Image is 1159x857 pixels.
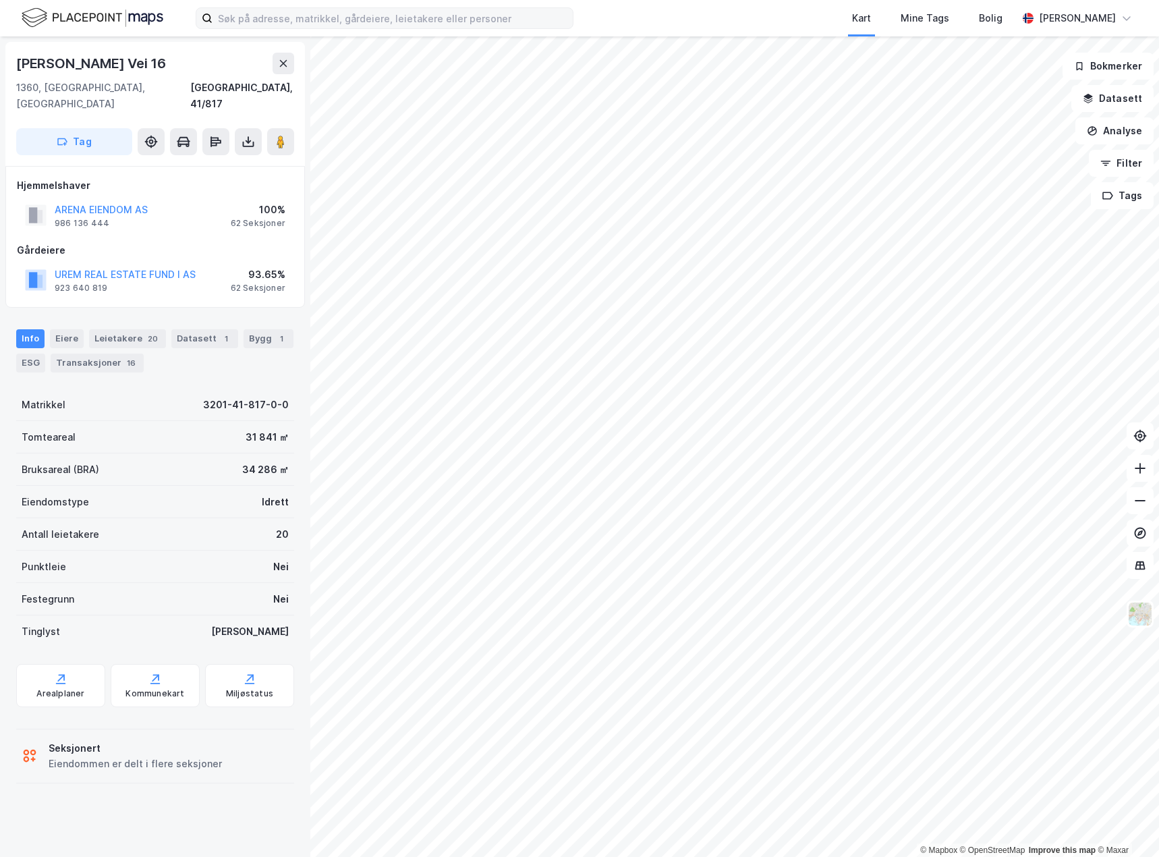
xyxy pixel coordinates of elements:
div: 1 [275,332,288,345]
div: [PERSON_NAME] [1039,10,1116,26]
div: 62 Seksjoner [231,218,285,229]
div: 100% [231,202,285,218]
div: Eiere [50,329,84,348]
button: Tags [1091,182,1154,209]
div: Mine Tags [901,10,949,26]
a: Improve this map [1029,846,1096,855]
div: 34 286 ㎡ [242,462,289,478]
button: Tag [16,128,132,155]
a: Mapbox [920,846,957,855]
div: Seksjonert [49,740,222,756]
div: 20 [145,332,161,345]
div: Transaksjoner [51,354,144,372]
img: logo.f888ab2527a4732fd821a326f86c7f29.svg [22,6,163,30]
button: Analyse [1075,117,1154,144]
div: [GEOGRAPHIC_DATA], 41/817 [190,80,294,112]
div: ESG [16,354,45,372]
div: 1360, [GEOGRAPHIC_DATA], [GEOGRAPHIC_DATA] [16,80,190,112]
div: Punktleie [22,559,66,575]
div: Miljøstatus [226,688,273,699]
div: 1 [219,332,233,345]
div: Bruksareal (BRA) [22,462,99,478]
div: Nei [273,591,289,607]
div: 31 841 ㎡ [246,429,289,445]
div: Antall leietakere [22,526,99,543]
div: Tinglyst [22,624,60,640]
div: Info [16,329,45,348]
div: [PERSON_NAME] Vei 16 [16,53,169,74]
button: Datasett [1071,85,1154,112]
img: Z [1127,601,1153,627]
div: 923 640 819 [55,283,107,294]
input: Søk på adresse, matrikkel, gårdeiere, leietakere eller personer [213,8,573,28]
a: OpenStreetMap [960,846,1025,855]
div: 93.65% [231,267,285,283]
div: 3201-41-817-0-0 [203,397,289,413]
div: Bygg [244,329,293,348]
div: Eiendomstype [22,494,89,510]
div: Datasett [171,329,238,348]
div: Nei [273,559,289,575]
div: Idrett [262,494,289,510]
iframe: Chat Widget [1092,792,1159,857]
div: 16 [124,356,138,370]
div: Tomteareal [22,429,76,445]
div: Kommunekart [125,688,184,699]
div: Kart [852,10,871,26]
div: Hjemmelshaver [17,177,293,194]
div: Festegrunn [22,591,74,607]
div: Eiendommen er delt i flere seksjoner [49,756,222,772]
div: Bolig [979,10,1002,26]
div: Matrikkel [22,397,65,413]
div: Gårdeiere [17,242,293,258]
div: 62 Seksjoner [231,283,285,294]
div: Arealplaner [36,688,84,699]
div: Leietakere [89,329,166,348]
div: 20 [276,526,289,543]
button: Bokmerker [1063,53,1154,80]
div: 986 136 444 [55,218,109,229]
button: Filter [1089,150,1154,177]
div: [PERSON_NAME] [211,624,289,640]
